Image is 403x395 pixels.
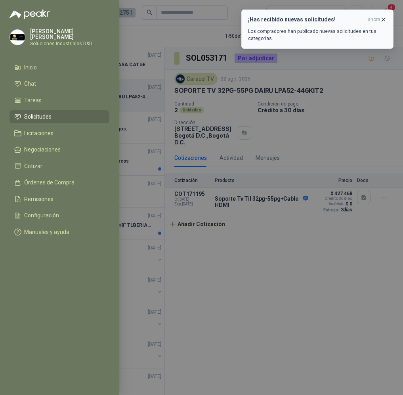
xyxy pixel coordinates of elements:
span: Configuración [25,212,59,219]
a: Inicio [10,61,109,74]
button: ¡Has recibido nuevas solicitudes!ahora Los compradores han publicado nuevas solicitudes en tus ca... [241,10,393,49]
a: Órdenes de Compra [10,176,109,190]
p: Soluciones Industriales D&D [30,41,109,46]
a: Manuales y ayuda [10,225,109,239]
span: Cotizar [25,163,43,169]
span: ahora [368,16,380,23]
span: Inicio [25,64,37,71]
p: [PERSON_NAME] [PERSON_NAME] [30,29,109,40]
h3: ¡Has recibido nuevas solicitudes! [248,16,365,23]
span: Remisiones [25,196,54,202]
a: Remisiones [10,192,109,206]
span: Negociaciones [25,146,61,153]
a: Chat [10,77,109,91]
a: Cotizar [10,159,109,173]
a: Tareas [10,94,109,107]
span: Manuales y ayuda [25,229,70,235]
span: Tareas [25,97,42,104]
a: Solicitudes [10,110,109,124]
p: Los compradores han publicado nuevas solicitudes en tus categorías. [248,28,387,42]
a: Configuración [10,209,109,222]
a: Negociaciones [10,143,109,157]
span: Solicitudes [25,113,52,120]
img: Logo peakr [10,10,50,19]
img: Company Logo [10,30,25,45]
span: Chat [25,81,36,87]
span: Órdenes de Compra [25,179,75,186]
span: Licitaciones [25,130,54,136]
a: Licitaciones [10,127,109,140]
